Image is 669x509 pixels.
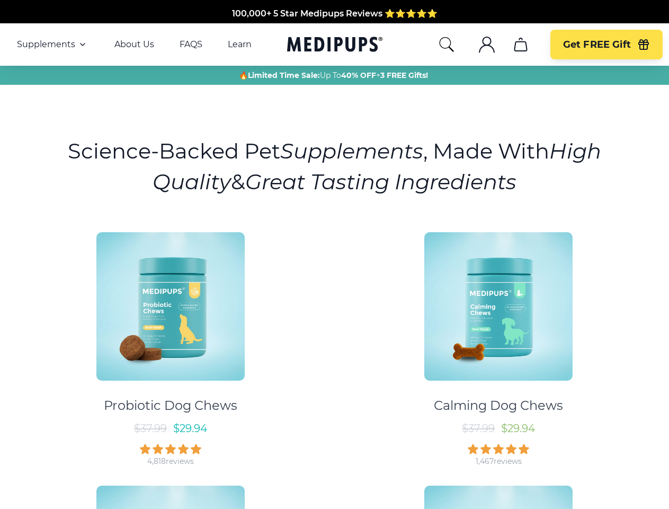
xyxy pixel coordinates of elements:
[245,169,516,195] i: Great Tasting Ingredients
[17,39,75,50] span: Supplements
[280,138,423,164] i: Supplements
[501,422,535,435] span: $ 29.94
[476,457,522,467] div: 1,467 reviews
[239,70,428,81] span: 🔥 Up To +
[228,39,252,50] a: Learn
[434,398,563,414] div: Calming Dog Chews
[180,39,202,50] a: FAQS
[147,457,194,467] div: 4,818 reviews
[67,136,602,197] h1: Science-Backed Pet , Made With &
[438,36,455,53] button: search
[563,39,631,51] span: Get FREE Gift
[550,30,663,59] button: Get FREE Gift
[11,223,330,467] a: Probiotic Dog Chews - MedipupsProbiotic Dog Chews$37.99$29.944,818reviews
[287,34,382,56] a: Medipups
[340,223,658,467] a: Calming Dog Chews - MedipupsCalming Dog Chews$37.99$29.941,467reviews
[134,422,167,435] span: $ 37.99
[424,232,573,381] img: Calming Dog Chews - Medipups
[104,398,237,414] div: Probiotic Dog Chews
[114,39,154,50] a: About Us
[17,38,89,51] button: Supplements
[173,422,207,435] span: $ 29.94
[96,232,245,381] img: Probiotic Dog Chews - Medipups
[462,422,495,435] span: $ 37.99
[508,32,533,57] button: cart
[158,8,511,19] span: Made In The [GEOGRAPHIC_DATA] from domestic & globally sourced ingredients
[474,32,499,57] button: account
